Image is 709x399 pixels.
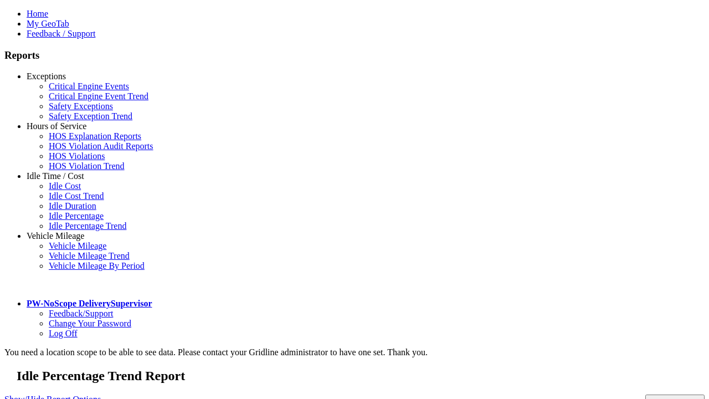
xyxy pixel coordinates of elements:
a: Idle Cost [49,181,81,191]
a: Hours of Service [27,121,86,131]
a: Idle Percentage Trend [49,221,126,231]
a: Feedback / Support [27,29,95,38]
a: Critical Engine Events [49,81,129,91]
a: Safety Exceptions [49,101,113,111]
h2: Idle Percentage Trend Report [17,369,705,383]
a: Idle Time / Cost [27,171,84,181]
a: HOS Violations [49,151,105,161]
a: Exceptions [27,71,66,81]
a: HOS Explanation Reports [49,131,141,141]
div: You need a location scope to be able to see data. Please contact your Gridline administrator to h... [4,347,705,357]
a: Idle Duration [49,201,96,211]
a: Critical Engine Event Trend [49,91,148,101]
a: Vehicle Mileage [27,231,84,241]
a: Home [27,9,48,18]
a: My GeoTab [27,19,69,28]
a: Vehicle Mileage By Period [49,261,145,270]
a: Vehicle Mileage Trend [49,251,130,260]
a: HOS Violation Trend [49,161,125,171]
a: Idle Cost Trend [49,191,104,201]
a: Feedback/Support [49,309,113,318]
h3: Reports [4,49,705,62]
a: Change Your Password [49,319,131,328]
a: PW-NoScope DeliverySupervisor [27,299,152,308]
a: Vehicle Mileage [49,241,106,250]
a: Safety Exception Trend [49,111,132,121]
a: Log Off [49,329,78,338]
a: Idle Percentage [49,211,104,221]
a: HOS Violation Audit Reports [49,141,153,151]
